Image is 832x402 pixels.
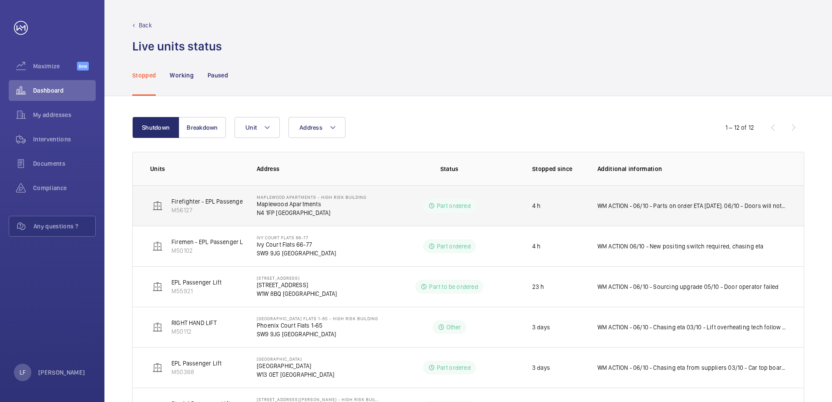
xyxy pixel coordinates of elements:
div: 1 – 12 of 12 [725,123,754,132]
img: elevator.svg [152,241,163,251]
p: Ivy Court Flats 66-77 [257,235,336,240]
span: Maximize [33,62,77,70]
p: Stopped [132,71,156,80]
button: Unit [235,117,280,138]
p: Part ordered [437,242,471,251]
p: 3 days [532,363,550,372]
p: Maplewood Apartments [257,200,366,208]
p: W13 0ET [GEOGRAPHIC_DATA] [257,370,335,379]
p: WM ACTION - 06/10 - Chasing eta 03/10 - Lift overheating tech follow up required [597,323,786,332]
p: M50102 [171,246,280,255]
img: elevator.svg [152,201,163,211]
p: WM ACTION - 06/10 - Chasing eta from suppliers 03/10 - Car top board required, sourcing 03/10 - F... [597,363,786,372]
p: W1W 8BQ [GEOGRAPHIC_DATA] [257,289,337,298]
p: EPL Passenger Lift [171,278,221,287]
p: [GEOGRAPHIC_DATA] [257,356,335,362]
p: LF [20,368,26,377]
button: Address [289,117,346,138]
p: 4 h [532,201,541,210]
p: Stopped since [532,164,584,173]
p: [PERSON_NAME] [38,368,85,377]
p: RIGHT HAND LIFT [171,318,217,327]
p: Additional information [597,164,786,173]
span: Any questions ? [34,222,95,231]
p: 23 h [532,282,544,291]
span: Documents [33,159,96,168]
p: WM ACTION - 06/10 - Sourcing upgrade 05/10 - Door operator failed [597,282,779,291]
p: EPL Passenger Lift [171,359,221,368]
p: [GEOGRAPHIC_DATA] Flats 1-65 - High Risk Building [257,316,378,321]
p: Phoenix Court Flats 1-65 [257,321,378,330]
span: Beta [77,62,89,70]
p: Ivy Court Flats 66-77 [257,240,336,249]
p: Back [139,21,152,30]
p: Maplewood Apartments - High Risk Building [257,194,366,200]
p: N4 1FP [GEOGRAPHIC_DATA] [257,208,366,217]
p: [GEOGRAPHIC_DATA] [257,362,335,370]
span: Address [299,124,322,131]
p: [STREET_ADDRESS] [257,275,337,281]
p: M50112 [171,327,217,336]
button: Breakdown [179,117,226,138]
span: Compliance [33,184,96,192]
span: Interventions [33,135,96,144]
img: elevator.svg [152,281,163,292]
p: 4 h [532,242,541,251]
p: [STREET_ADDRESS][PERSON_NAME] - High Risk Building [257,397,380,402]
img: elevator.svg [152,322,163,332]
span: Unit [245,124,257,131]
p: Firemen - EPL Passenger Lift Flats 66-77 [171,238,280,246]
span: Dashboard [33,86,96,95]
button: Shutdown [132,117,179,138]
p: SW9 9JG [GEOGRAPHIC_DATA] [257,330,378,338]
span: My addresses [33,111,96,119]
p: WM ACTION - 06/10 - Parts on order ETA [DATE]. 06/10 - Doors will not re learn, new door motor an... [597,201,786,210]
p: WM ACTION 06/10 - New positing switch required, chasing eta [597,242,764,251]
p: Paused [208,71,228,80]
p: SW9 9JG [GEOGRAPHIC_DATA] [257,249,336,258]
p: 3 days [532,323,550,332]
p: Part to be ordered [429,282,478,291]
p: Address [257,164,380,173]
p: Units [150,164,243,173]
p: Other [446,323,461,332]
h1: Live units status [132,38,222,54]
p: M50368 [171,368,221,376]
img: elevator.svg [152,362,163,373]
p: Part ordered [437,201,471,210]
p: M55921 [171,287,221,295]
p: Firefighter - EPL Passenger Lift No 3 [171,197,269,206]
p: M56127 [171,206,269,214]
p: Part ordered [437,363,471,372]
p: Status [386,164,512,173]
p: Working [170,71,193,80]
p: [STREET_ADDRESS] [257,281,337,289]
